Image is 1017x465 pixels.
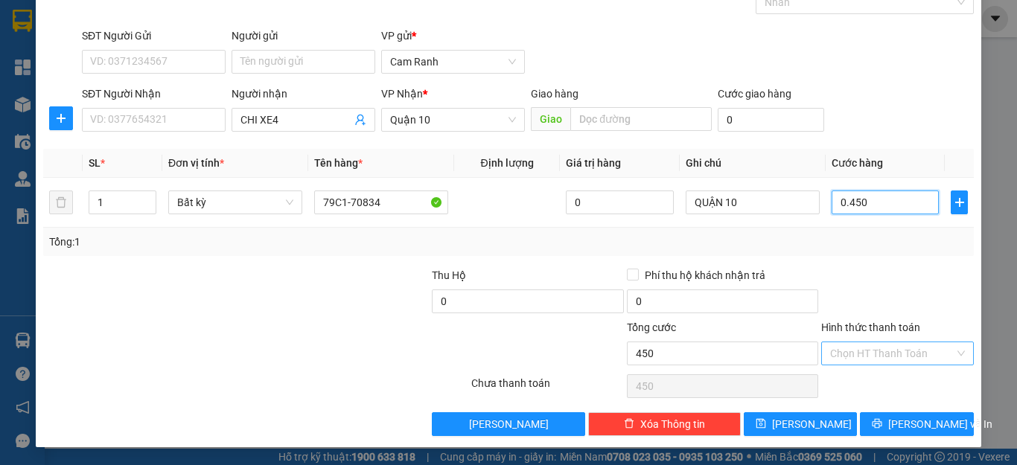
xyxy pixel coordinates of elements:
span: Giá trị hàng [566,157,621,169]
span: Bất kỳ [177,191,293,214]
span: Tên hàng [314,157,363,169]
div: VP gửi [381,28,525,44]
button: [PERSON_NAME] [432,412,584,436]
span: [PERSON_NAME] [469,416,549,432]
button: printer[PERSON_NAME] và In [860,412,974,436]
span: Xóa Thông tin [640,416,705,432]
button: save[PERSON_NAME] [744,412,858,436]
div: SĐT Người Gửi [82,28,226,44]
input: VD: Bàn, Ghế [314,190,448,214]
input: Dọc đường [570,107,712,131]
span: printer [872,418,882,430]
span: save [756,418,766,430]
button: delete [49,190,73,214]
div: Chưa thanh toán [470,375,625,401]
span: Tổng cước [627,321,676,333]
span: SL [89,157,101,169]
span: Thu Hộ [432,269,466,281]
button: plus [49,106,73,130]
span: [PERSON_NAME] [772,416,852,432]
div: Người gửi [232,28,375,44]
button: plus [951,190,968,214]
span: Phí thu hộ khách nhận trả [639,267,771,283]
span: user-add [354,114,366,126]
span: Cước hàng [832,157,883,169]
span: Giao [531,107,570,131]
span: Quận 10 [390,109,516,131]
th: Ghi chú [680,149,826,178]
label: Hình thức thanh toán [821,321,920,333]
div: Người nhận [232,86,375,102]
span: VP Nhận [381,88,423,100]
div: Tổng: 1 [49,234,394,250]
input: Cước giao hàng [718,108,824,132]
span: [PERSON_NAME] và In [888,416,992,432]
input: Ghi Chú [686,190,820,214]
b: Hòa [GEOGRAPHIC_DATA] [19,96,76,192]
span: Đơn vị tính [168,157,224,169]
li: (c) 2017 [125,71,205,89]
span: Giao hàng [531,88,578,100]
label: Cước giao hàng [718,88,791,100]
span: Định lượng [480,157,533,169]
img: logo.jpg [162,19,197,54]
b: [DOMAIN_NAME] [125,57,205,68]
span: plus [951,196,967,208]
b: Gửi khách hàng [92,22,147,92]
span: Cam Ranh [390,51,516,73]
input: 0 [566,190,673,214]
span: plus [50,112,72,124]
span: delete [624,418,634,430]
div: SĐT Người Nhận [82,86,226,102]
button: deleteXóa Thông tin [588,412,741,436]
